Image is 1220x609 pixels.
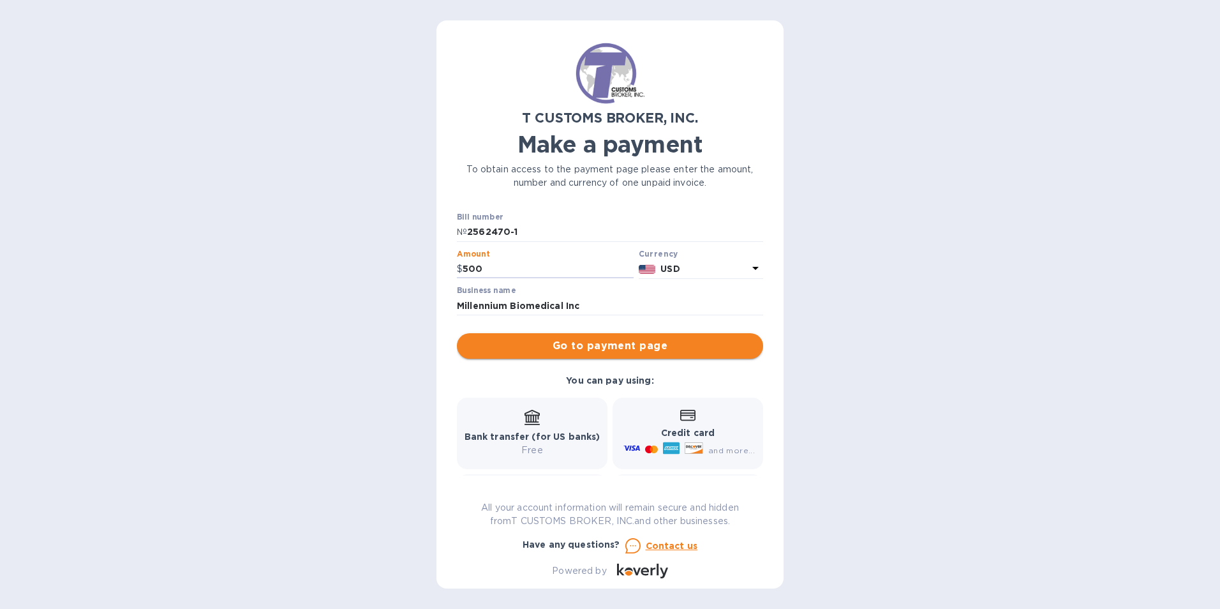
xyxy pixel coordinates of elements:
label: Amount [457,250,489,258]
p: Free [465,444,600,457]
h1: Make a payment [457,131,763,158]
button: Go to payment page [457,333,763,359]
p: $ [457,262,463,276]
label: Bill number [457,214,503,222]
p: Powered by [552,564,606,578]
input: Enter bill number [467,223,763,242]
b: USD [660,264,680,274]
b: Currency [639,249,678,259]
p: All your account information will remain secure and hidden from T CUSTOMS BROKER, INC. and other ... [457,501,763,528]
b: T CUSTOMS BROKER, INC. [522,110,697,126]
p: To obtain access to the payment page please enter the amount, number and currency of one unpaid i... [457,163,763,190]
input: Enter business name [457,296,763,315]
span: Go to payment page [467,338,753,354]
b: Have any questions? [523,539,620,550]
span: and more... [708,446,755,455]
label: Business name [457,287,516,295]
p: № [457,225,467,239]
b: Credit card [661,428,715,438]
u: Contact us [646,541,698,551]
input: 0.00 [463,260,634,279]
b: You can pay using: [566,375,653,386]
img: USD [639,265,656,274]
b: Bank transfer (for US banks) [465,432,600,442]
